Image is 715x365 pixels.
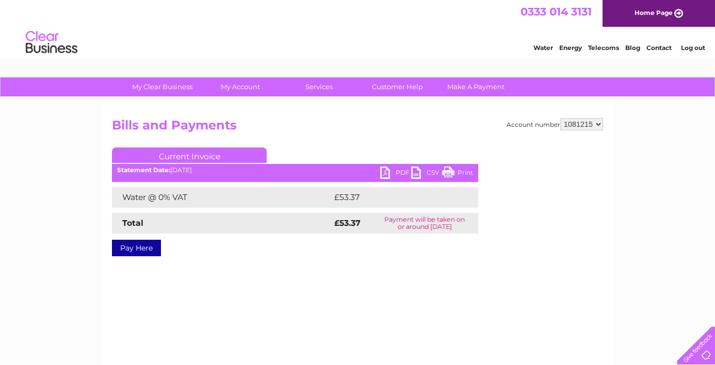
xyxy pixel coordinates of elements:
div: Account number [507,118,603,130]
a: Print [442,167,473,181]
a: CSV [411,167,442,181]
td: Water @ 0% VAT [112,187,332,208]
div: Clear Business is a trading name of Verastar Limited (registered in [GEOGRAPHIC_DATA] No. 3667643... [115,6,602,50]
a: Energy [559,44,582,52]
b: Statement Date: [117,166,170,174]
a: Blog [625,44,640,52]
a: 0333 014 3131 [521,5,592,18]
img: logo.png [25,27,78,58]
strong: Total [122,218,143,228]
a: Pay Here [112,240,161,256]
h2: Bills and Payments [112,118,603,138]
a: My Account [198,77,283,96]
a: My Clear Business [120,77,205,96]
a: Customer Help [355,77,440,96]
a: Contact [646,44,672,52]
div: [DATE] [112,167,478,174]
a: Services [277,77,362,96]
a: Log out [681,44,705,52]
td: £53.37 [332,187,457,208]
a: Water [533,44,553,52]
td: Payment will be taken on or around [DATE] [371,213,478,234]
a: PDF [380,167,411,181]
a: Make A Payment [433,77,518,96]
strong: £53.37 [334,218,361,228]
a: Current Invoice [112,147,267,163]
a: Telecoms [588,44,619,52]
